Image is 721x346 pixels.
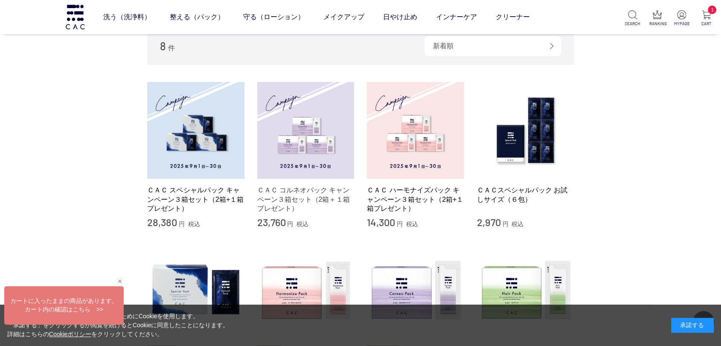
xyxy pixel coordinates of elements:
span: 円 [179,221,185,227]
span: 円 [287,221,293,227]
span: 税込 [297,221,308,227]
img: ＣＡＣ ヘアパック [477,242,574,339]
a: 守る（ローション） [243,5,305,29]
a: SEARCH [625,10,640,27]
a: 1 CART [698,10,714,27]
a: Cookieポリシー [49,331,92,337]
img: ＣＡＣ ハーモナイズパック [257,242,355,339]
a: ＣＡＣ コルネオパック キャンペーン３箱セット（2箱＋１箱プレゼント） [257,186,355,213]
span: 14,300 [367,216,395,228]
a: メイクアップ [323,5,364,29]
span: 8 [160,39,166,52]
span: 税込 [188,221,200,227]
a: ＣＡＣスペシャルパック お試しサイズ（６包） [477,186,574,204]
img: ＣＡＣ コルネオパック [367,242,464,339]
img: ＣＡＣ ハーモナイズパック キャンペーン３箱セット（2箱+１箱プレゼント） [367,82,464,179]
span: 円 [502,221,508,227]
span: 税込 [512,221,523,227]
img: ＣＡＣスペシャルパック お試しサイズ（６包） [477,82,574,179]
p: RANKING [649,20,665,27]
img: ＣＡＣ スペシャルパック [147,242,244,339]
span: 1 [708,6,716,14]
a: 整える（パック） [170,5,224,29]
a: ＣＡＣ ハーモナイズパック キャンペーン３箱セット（2箱+１箱プレゼント） [367,186,464,213]
a: 洗う（洗浄料） [103,5,151,29]
span: 税込 [406,221,418,227]
a: MYPAGE [674,10,689,27]
a: インナーケア [436,5,477,29]
p: CART [698,20,714,27]
p: SEARCH [625,20,640,27]
p: MYPAGE [674,20,689,27]
a: ＣＡＣ スペシャルパック キャンペーン３箱セット（2箱+１箱プレゼント） [147,186,244,213]
a: RANKING [649,10,665,27]
span: 28,380 [147,216,177,228]
span: 円 [397,221,403,227]
span: 2,970 [477,216,501,228]
span: 件 [168,44,174,52]
a: クリーナー [496,5,530,29]
div: 承諾する [671,318,714,333]
img: ＣＡＣ コルネオパック キャンペーン３箱セット（2箱＋１箱プレゼント） [257,82,355,179]
a: 日やけ止め [383,5,417,29]
span: 23,760 [257,216,286,228]
img: ＣＡＣ スペシャルパック キャンペーン３箱セット（2箱+１箱プレゼント） [147,82,244,179]
img: logo [64,5,86,29]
